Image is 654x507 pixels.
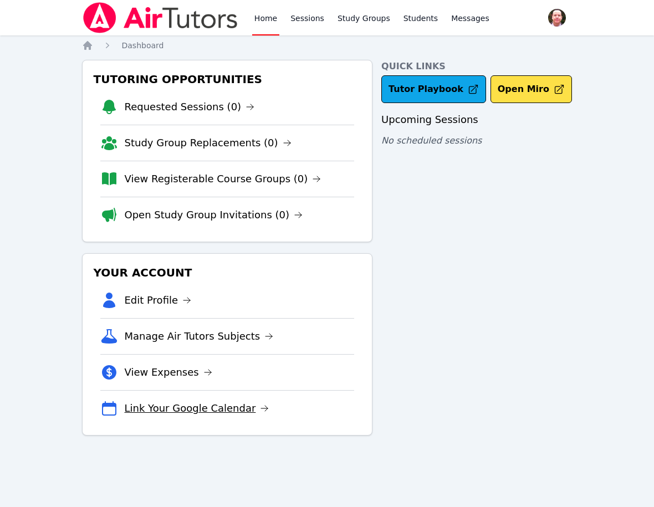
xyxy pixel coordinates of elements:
[125,401,269,416] a: Link Your Google Calendar
[381,112,572,127] h3: Upcoming Sessions
[91,69,364,89] h3: Tutoring Opportunities
[381,60,572,73] h4: Quick Links
[122,40,164,51] a: Dashboard
[381,135,482,146] span: No scheduled sessions
[125,135,292,151] a: Study Group Replacements (0)
[125,99,255,115] a: Requested Sessions (0)
[125,207,303,223] a: Open Study Group Invitations (0)
[491,75,572,103] button: Open Miro
[125,365,212,380] a: View Expenses
[125,293,192,308] a: Edit Profile
[125,171,321,187] a: View Registerable Course Groups (0)
[125,329,274,344] a: Manage Air Tutors Subjects
[381,75,486,103] a: Tutor Playbook
[451,13,489,24] span: Messages
[82,40,573,51] nav: Breadcrumb
[91,263,364,283] h3: Your Account
[122,41,164,50] span: Dashboard
[82,2,239,33] img: Air Tutors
